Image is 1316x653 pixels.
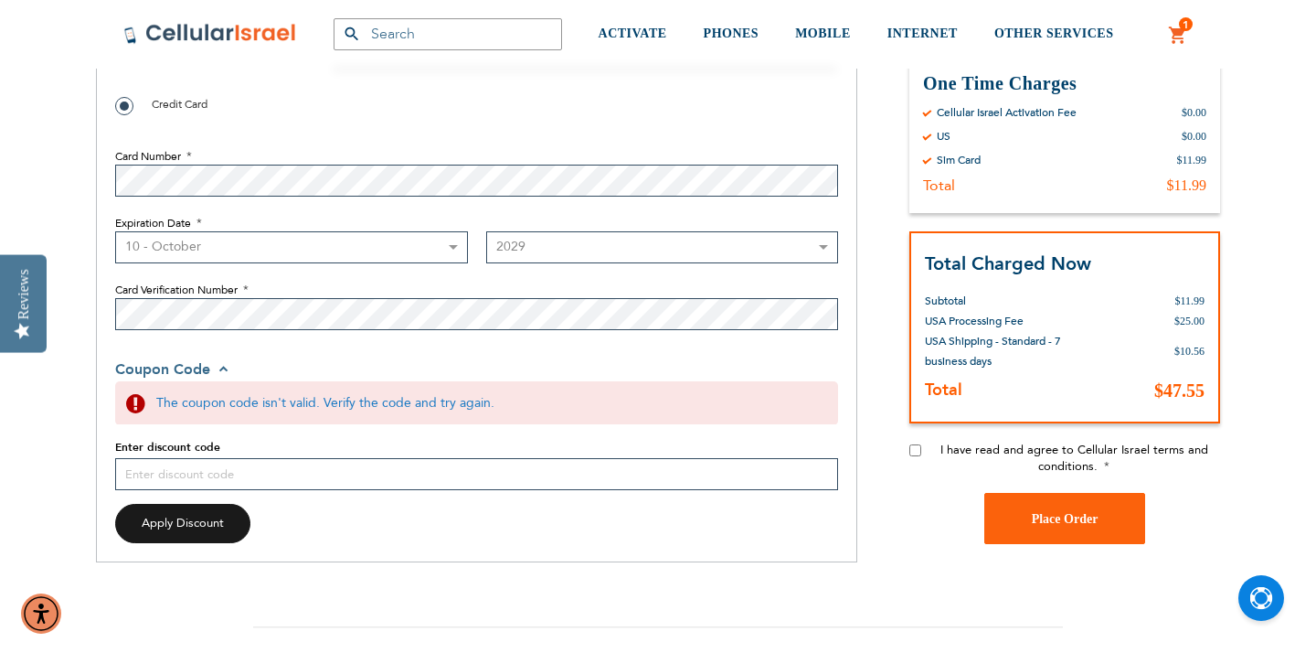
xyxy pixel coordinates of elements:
strong: Total Charged Now [925,252,1091,276]
div: The coupon code isn't valid. Verify the code and try again. [115,381,838,426]
span: $10.56 [1174,345,1205,358]
div: $11.99 [1167,177,1206,195]
span: $25.00 [1174,315,1205,327]
h3: One Time Charges [923,71,1206,96]
span: Card Verification Number [115,283,238,297]
div: Total [923,177,955,195]
span: Credit Card [152,97,207,112]
span: ACTIVATE [599,27,667,40]
input: Enter discount code [115,458,838,490]
span: USA Shipping - Standard - 7 business days [925,334,1061,369]
div: Reviews [16,269,32,319]
span: OTHER SERVICES [994,27,1114,40]
span: Coupon Code [115,359,210,380]
span: Card Number [115,149,181,164]
span: USA Processing Fee [925,314,1024,328]
span: I have read and agree to Cellular Israel terms and conditions. [940,442,1208,475]
span: Place Order [1032,512,1098,526]
span: Enter discount code [115,440,220,455]
div: $11.99 [1176,153,1206,167]
div: US [937,129,950,144]
div: $0.00 [1182,129,1206,144]
div: Accessibility Menu [21,594,61,634]
strong: Total [925,379,962,401]
img: Cellular Israel Logo [123,23,297,45]
input: Search [334,18,562,50]
div: Sim Card [937,153,981,167]
a: 1 [1168,25,1188,47]
span: Expiration Date [115,216,191,230]
span: Apply Discount [142,515,224,531]
span: INTERNET [887,27,958,40]
span: $47.55 [1154,380,1205,401]
div: $0.00 [1182,105,1206,120]
button: Place Order [984,493,1145,544]
span: PHONES [704,27,759,40]
div: Cellular Israel Activation Fee [937,105,1077,120]
button: Apply Discount [115,504,250,543]
span: $11.99 [1174,294,1205,307]
span: MOBILE [795,27,851,40]
span: 1 [1183,17,1189,32]
th: Subtotal [925,277,1067,311]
